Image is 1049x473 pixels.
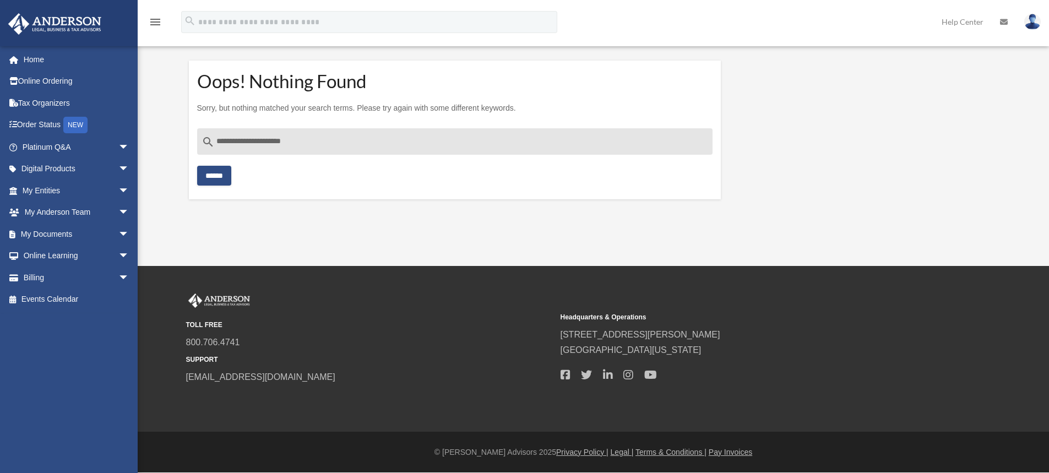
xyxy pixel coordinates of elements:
[8,245,146,267] a: Online Learningarrow_drop_down
[184,15,196,27] i: search
[118,267,140,289] span: arrow_drop_down
[8,92,146,114] a: Tax Organizers
[8,70,146,93] a: Online Ordering
[138,445,1049,459] div: © [PERSON_NAME] Advisors 2025
[5,13,105,35] img: Anderson Advisors Platinum Portal
[8,223,146,245] a: My Documentsarrow_drop_down
[197,74,713,88] h1: Oops! Nothing Found
[149,19,162,29] a: menu
[186,338,240,347] a: 800.706.4741
[8,158,146,180] a: Digital Productsarrow_drop_down
[8,180,146,202] a: My Entitiesarrow_drop_down
[186,372,335,382] a: [EMAIL_ADDRESS][DOMAIN_NAME]
[118,158,140,181] span: arrow_drop_down
[63,117,88,133] div: NEW
[8,202,146,224] a: My Anderson Teamarrow_drop_down
[118,136,140,159] span: arrow_drop_down
[635,448,706,456] a: Terms & Conditions |
[611,448,634,456] a: Legal |
[186,354,553,366] small: SUPPORT
[1024,14,1041,30] img: User Pic
[197,101,713,115] p: Sorry, but nothing matched your search terms. Please try again with some different keywords.
[556,448,608,456] a: Privacy Policy |
[202,135,215,149] i: search
[709,448,752,456] a: Pay Invoices
[186,293,252,308] img: Anderson Advisors Platinum Portal
[118,223,140,246] span: arrow_drop_down
[149,15,162,29] i: menu
[8,289,146,311] a: Events Calendar
[118,245,140,268] span: arrow_drop_down
[186,319,553,331] small: TOLL FREE
[561,312,927,323] small: Headquarters & Operations
[561,330,720,339] a: [STREET_ADDRESS][PERSON_NAME]
[118,180,140,202] span: arrow_drop_down
[8,267,146,289] a: Billingarrow_drop_down
[8,114,146,137] a: Order StatusNEW
[8,136,146,158] a: Platinum Q&Aarrow_drop_down
[561,345,702,355] a: [GEOGRAPHIC_DATA][US_STATE]
[8,48,140,70] a: Home
[118,202,140,224] span: arrow_drop_down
